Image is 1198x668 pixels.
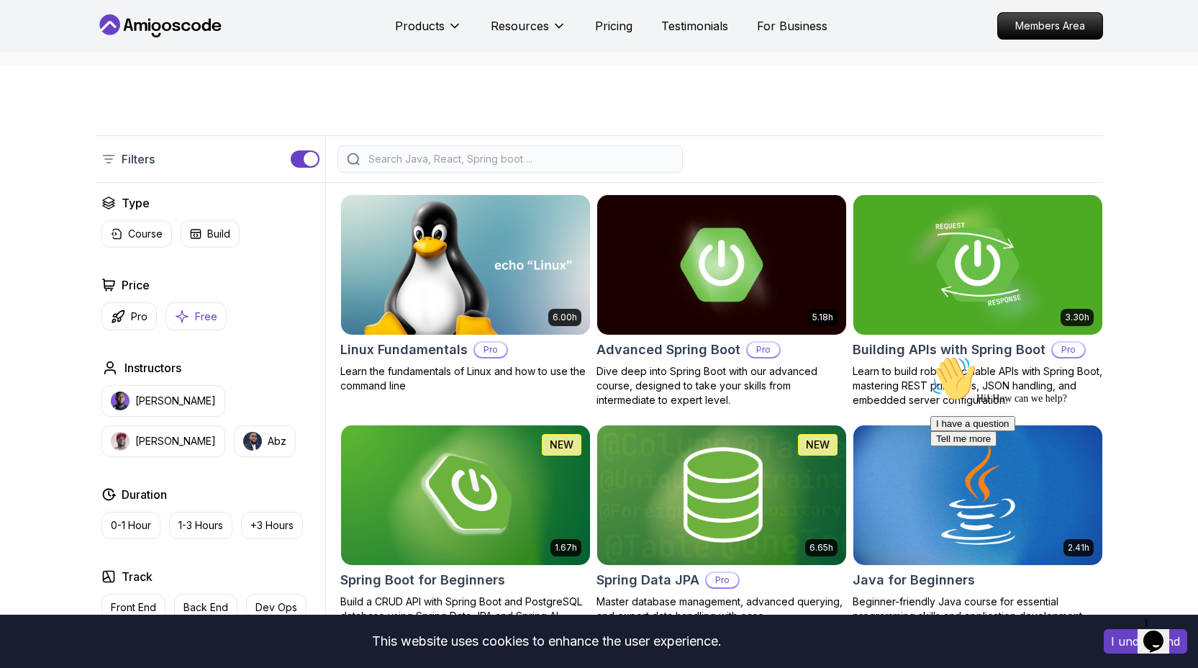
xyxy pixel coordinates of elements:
[1104,629,1187,654] button: Accept cookies
[111,600,156,615] p: Front End
[596,595,847,623] p: Master database management, advanced querying, and expert data handling with ease
[475,343,507,357] p: Pro
[491,17,549,35] p: Resources
[395,17,462,46] button: Products
[1138,610,1184,654] iframe: chat widget
[1053,343,1084,357] p: Pro
[250,518,294,533] p: +3 Hours
[395,17,445,35] p: Products
[111,518,151,533] p: 0-1 Hour
[101,594,165,621] button: Front End
[491,17,566,46] button: Resources
[341,425,590,565] img: Spring Boot for Beginners card
[597,195,846,335] img: Advanced Spring Boot card
[183,600,228,615] p: Back End
[596,425,847,623] a: Spring Data JPA card6.65hNEWSpring Data JPAProMaster database management, advanced querying, and ...
[101,302,157,330] button: Pro
[6,6,265,96] div: 👋Hi! How can we help?I have a questionTell me more
[169,512,232,539] button: 1-3 Hours
[111,432,130,451] img: instructor img
[101,385,225,417] button: instructor img[PERSON_NAME]
[246,594,307,621] button: Dev Ops
[555,542,577,554] p: 1.67h
[101,220,172,248] button: Course
[131,310,148,324] p: Pro
[207,227,230,241] p: Build
[707,573,738,587] p: Pro
[812,312,833,323] p: 5.18h
[853,570,975,590] h2: Java for Beginners
[122,276,150,294] h2: Price
[135,394,216,408] p: [PERSON_NAME]
[550,438,573,452] p: NEW
[596,570,699,590] h2: Spring Data JPA
[101,512,160,539] button: 0-1 Hour
[135,434,216,448] p: [PERSON_NAME]
[595,17,632,35] a: Pricing
[1065,312,1089,323] p: 3.30h
[174,594,237,621] button: Back End
[853,595,1103,623] p: Beginner-friendly Java course for essential programming skills and application development
[178,518,223,533] p: 1-3 Hours
[101,425,225,457] button: instructor img[PERSON_NAME]
[241,512,303,539] button: +3 Hours
[255,600,297,615] p: Dev Ops
[853,195,1102,335] img: Building APIs with Spring Boot card
[195,310,217,324] p: Free
[111,392,130,410] img: instructor img
[124,359,181,376] h2: Instructors
[341,195,590,335] img: Linux Fundamentals card
[596,340,740,360] h2: Advanced Spring Boot
[853,425,1103,623] a: Java for Beginners card2.41hJava for BeginnersBeginner-friendly Java course for essential program...
[853,194,1103,407] a: Building APIs with Spring Boot card3.30hBuilding APIs with Spring BootProLearn to build robust, s...
[122,486,167,503] h2: Duration
[998,13,1102,39] p: Members Area
[853,364,1103,407] p: Learn to build robust, scalable APIs with Spring Boot, mastering REST principles, JSON handling, ...
[366,152,673,166] input: Search Java, React, Spring boot ...
[661,17,728,35] a: Testimonials
[181,220,240,248] button: Build
[748,343,779,357] p: Pro
[6,81,72,96] button: Tell me more
[128,227,163,241] p: Course
[268,434,286,448] p: Abz
[997,12,1103,40] a: Members Area
[853,425,1102,565] img: Java for Beginners card
[340,570,505,590] h2: Spring Boot for Beginners
[340,340,468,360] h2: Linux Fundamentals
[809,542,833,554] p: 6.65h
[6,66,91,81] button: I have a question
[340,425,591,623] a: Spring Boot for Beginners card1.67hNEWSpring Boot for BeginnersBuild a CRUD API with Spring Boot ...
[597,425,846,565] img: Spring Data JPA card
[122,194,150,212] h2: Type
[925,350,1184,603] iframe: chat widget
[6,43,142,54] span: Hi! How can we help?
[11,626,1082,657] div: This website uses cookies to enhance the user experience.
[806,438,830,452] p: NEW
[243,432,262,451] img: instructor img
[234,425,296,457] button: instructor imgAbz
[122,150,155,168] p: Filters
[340,194,591,393] a: Linux Fundamentals card6.00hLinux FundamentalsProLearn the fundamentals of Linux and how to use t...
[340,364,591,393] p: Learn the fundamentals of Linux and how to use the command line
[853,340,1045,360] h2: Building APIs with Spring Boot
[6,6,52,52] img: :wave:
[596,194,847,407] a: Advanced Spring Boot card5.18hAdvanced Spring BootProDive deep into Spring Boot with our advanced...
[165,302,227,330] button: Free
[596,364,847,407] p: Dive deep into Spring Boot with our advanced course, designed to take your skills from intermedia...
[553,312,577,323] p: 6.00h
[757,17,827,35] a: For Business
[122,568,153,585] h2: Track
[340,595,591,623] p: Build a CRUD API with Spring Boot and PostgreSQL database using Spring Data JPA and Spring AI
